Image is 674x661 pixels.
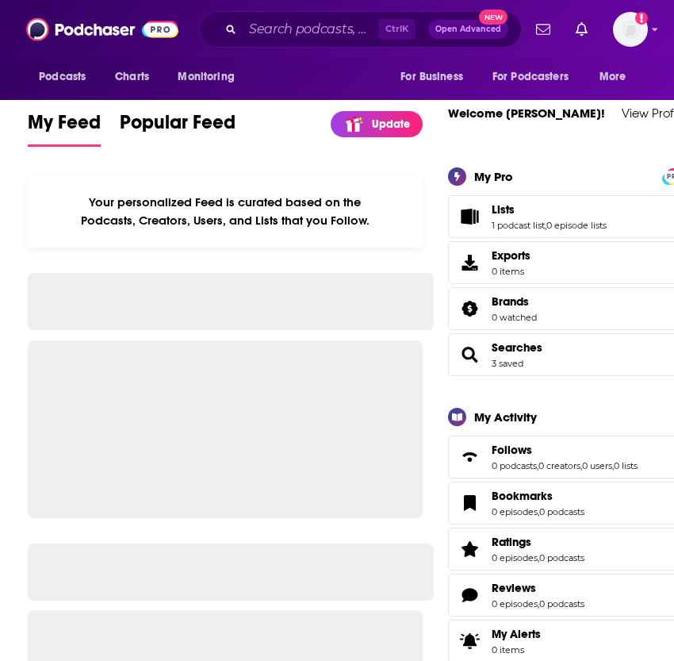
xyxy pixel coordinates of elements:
[539,506,584,517] a: 0 podcasts
[115,66,149,88] span: Charts
[28,62,106,92] button: open menu
[454,252,485,274] span: Exports
[492,294,537,309] a: Brands
[492,202,515,217] span: Lists
[28,110,101,147] a: My Feed
[492,581,536,595] span: Reviews
[400,66,463,88] span: For Business
[167,62,255,92] button: open menu
[492,489,553,503] span: Bookmarks
[378,19,416,40] span: Ctrl K
[530,16,557,43] a: Show notifications dropdown
[599,66,626,88] span: More
[545,220,546,231] span: ,
[492,644,541,655] span: 0 items
[331,111,423,137] a: Update
[178,66,234,88] span: Monitoring
[492,66,569,88] span: For Podcasters
[492,248,530,263] span: Exports
[580,460,582,471] span: ,
[537,460,538,471] span: ,
[613,12,648,47] span: Logged in as Shift_2
[243,17,378,42] input: Search podcasts, credits, & more...
[28,175,423,248] div: Your personalized Feed is curated based on the Podcasts, Creators, Users, and Lists that you Follow.
[474,409,537,425] div: My Activity
[435,25,501,33] span: Open Advanced
[492,535,584,549] a: Ratings
[372,117,410,131] p: Update
[26,14,178,44] img: Podchaser - Follow, Share and Rate Podcasts
[582,460,612,471] a: 0 users
[389,62,483,92] button: open menu
[39,66,86,88] span: Podcasts
[492,535,531,549] span: Ratings
[614,460,638,471] a: 0 lists
[454,492,485,514] a: Bookmarks
[612,460,614,471] span: ,
[492,627,541,641] span: My Alerts
[539,598,584,609] a: 0 podcasts
[492,266,530,277] span: 0 items
[120,110,236,144] span: Popular Feed
[428,20,508,39] button: Open AdvancedNew
[492,581,584,595] a: Reviews
[454,538,485,560] a: Ratings
[546,220,607,231] a: 0 episode lists
[492,220,545,231] a: 1 podcast list
[492,294,529,309] span: Brands
[105,62,159,92] a: Charts
[539,552,584,563] a: 0 podcasts
[199,11,522,48] div: Search podcasts, credits, & more...
[454,630,485,652] span: My Alerts
[482,62,592,92] button: open menu
[635,12,648,25] svg: Add a profile image
[492,340,542,355] a: Searches
[492,202,607,217] a: Lists
[474,169,513,184] div: My Pro
[28,110,101,144] span: My Feed
[448,106,605,121] a: Welcome [PERSON_NAME]!
[492,506,538,517] a: 0 episodes
[538,552,539,563] span: ,
[538,506,539,517] span: ,
[613,12,648,47] img: User Profile
[613,12,648,47] button: Show profile menu
[454,584,485,606] a: Reviews
[120,110,236,147] a: Popular Feed
[492,489,584,503] a: Bookmarks
[492,460,537,471] a: 0 podcasts
[492,443,532,457] span: Follows
[454,298,485,320] a: Brands
[569,16,594,43] a: Show notifications dropdown
[479,10,507,25] span: New
[492,312,537,323] a: 0 watched
[492,598,538,609] a: 0 episodes
[492,552,538,563] a: 0 episodes
[538,598,539,609] span: ,
[492,358,523,369] a: 3 saved
[454,206,485,228] a: Lists
[454,446,485,468] a: Follows
[588,62,646,92] button: open menu
[492,443,638,457] a: Follows
[454,344,485,366] a: Searches
[538,460,580,471] a: 0 creators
